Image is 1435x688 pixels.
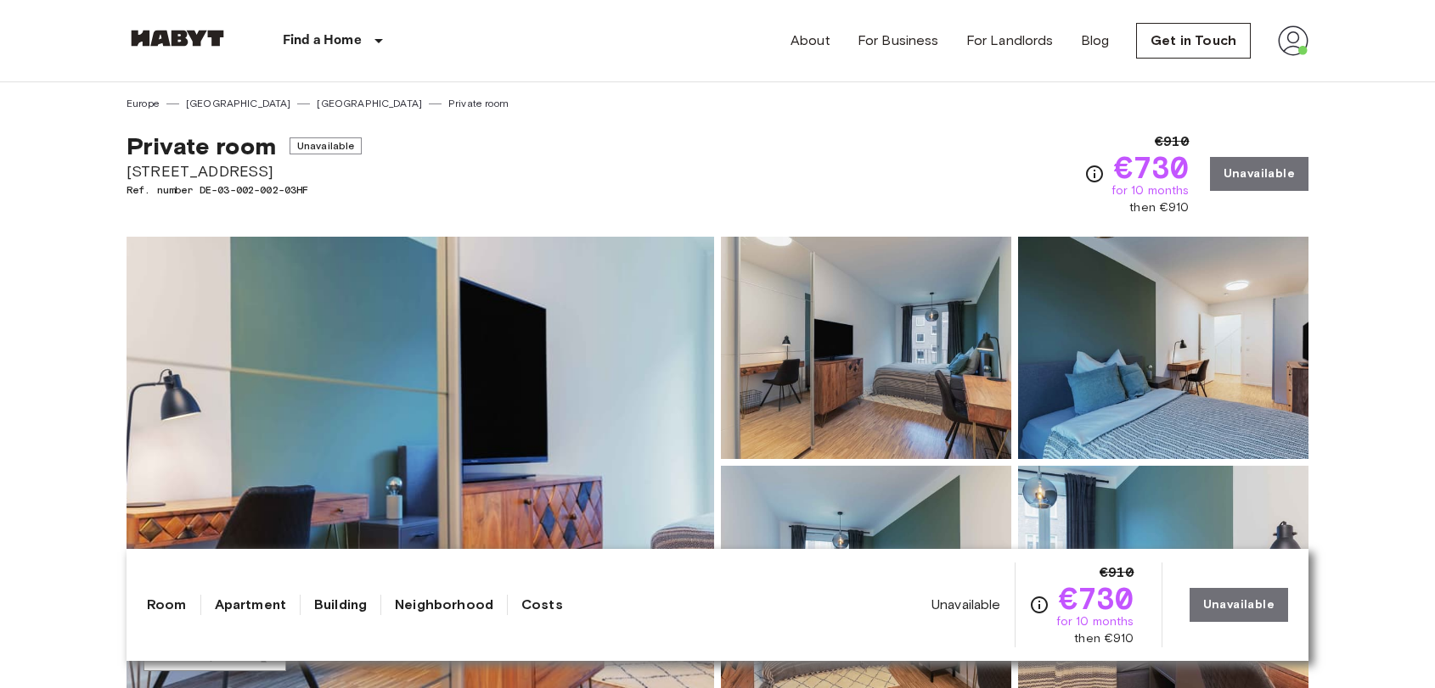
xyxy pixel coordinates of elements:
[966,31,1054,51] a: For Landlords
[1129,199,1189,216] span: then €910
[1136,23,1251,59] a: Get in Touch
[1018,237,1308,459] img: Picture of unit DE-03-002-002-03HF
[521,595,563,615] a: Costs
[186,96,291,111] a: [GEOGRAPHIC_DATA]
[1111,182,1190,199] span: for 10 months
[721,237,1011,459] img: Picture of unit DE-03-002-002-03HF
[1100,562,1134,583] span: €910
[395,595,493,615] a: Neighborhood
[1074,630,1134,647] span: then €910
[1081,31,1110,51] a: Blog
[1114,152,1190,182] span: €730
[314,595,367,615] a: Building
[147,595,187,615] a: Room
[791,31,830,51] a: About
[721,466,1011,688] img: Picture of unit DE-03-002-002-03HF
[127,160,362,182] span: [STREET_ADDRESS]
[127,30,228,47] img: Habyt
[1059,583,1134,613] span: €730
[858,31,939,51] a: For Business
[1278,25,1308,56] img: avatar
[448,96,509,111] a: Private room
[1029,595,1050,615] svg: Check cost overview for full price breakdown. Please note that discounts apply to new joiners onl...
[1084,164,1105,184] svg: Check cost overview for full price breakdown. Please note that discounts apply to new joiners onl...
[1155,131,1190,152] span: €910
[931,596,1001,614] span: Unavailable
[127,131,276,160] span: Private room
[127,96,160,111] a: Europe
[290,137,363,154] span: Unavailable
[215,595,286,615] a: Apartment
[1018,466,1308,688] img: Picture of unit DE-03-002-002-03HF
[317,96,422,111] a: [GEOGRAPHIC_DATA]
[1056,613,1134,630] span: for 10 months
[283,31,362,51] p: Find a Home
[127,237,714,688] img: Marketing picture of unit DE-03-002-002-03HF
[127,182,362,198] span: Ref. number DE-03-002-002-03HF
